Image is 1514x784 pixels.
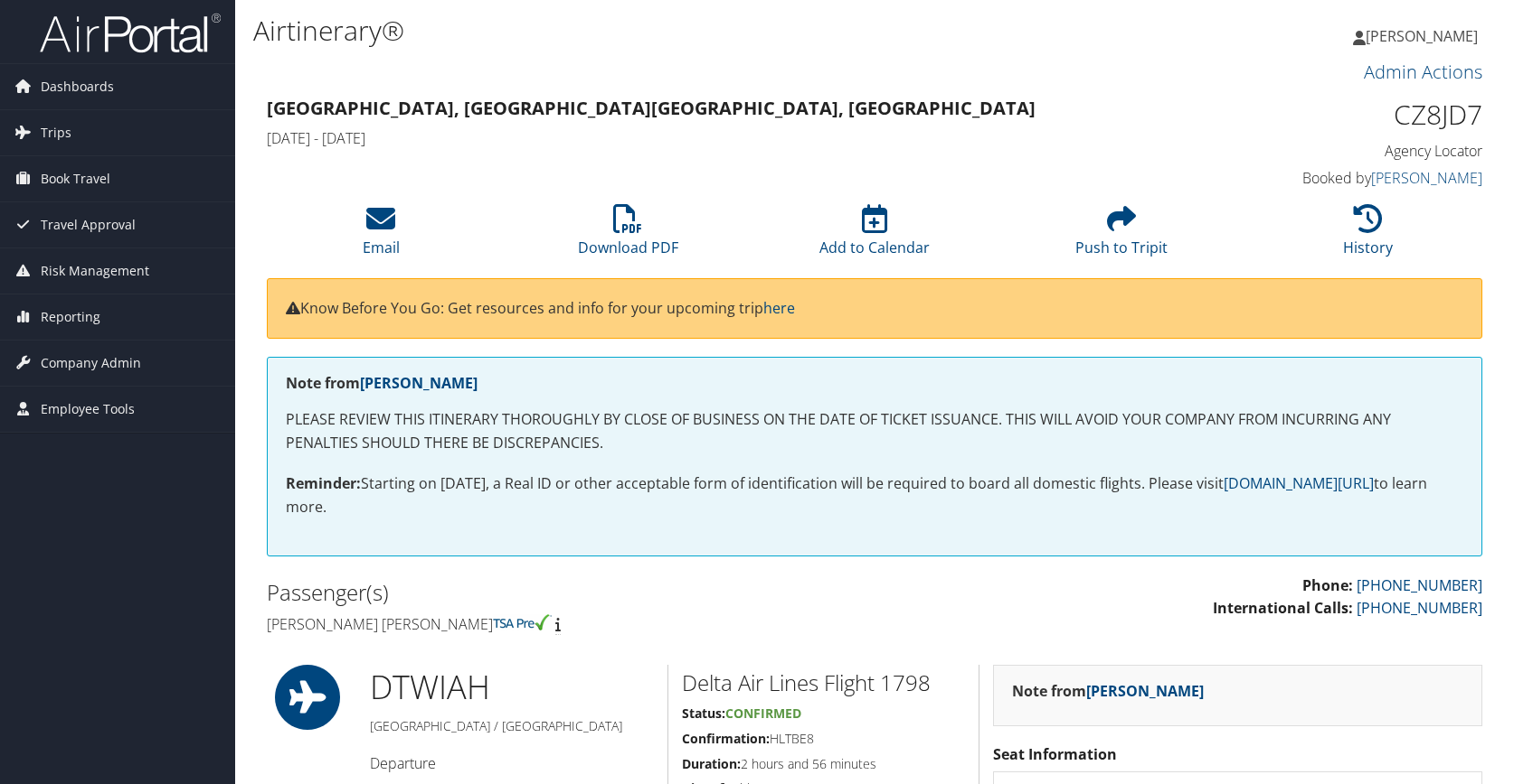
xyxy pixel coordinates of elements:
span: Employee Tools [41,387,135,432]
h1: DTW IAH [370,665,654,710]
a: Add to Calendar [819,214,930,257]
h2: Delta Air Lines Flight 1798 [682,667,965,698]
a: [DOMAIN_NAME][URL] [1224,473,1374,493]
p: PLEASE REVIEW THIS ITINERARY THOROUGHLY BY CLOSE OF BUSINESS ON THE DATE OF TICKET ISSUANCE. THIS... [286,408,1463,454]
a: here [763,298,795,318]
strong: International Calls: [1213,598,1353,618]
a: [PHONE_NUMBER] [1357,575,1482,595]
strong: Seat Information [993,744,1117,764]
strong: Phone: [1302,575,1353,595]
span: Risk Management [41,248,149,294]
strong: Confirmation: [682,730,770,747]
a: History [1343,214,1393,257]
a: [PERSON_NAME] [1371,168,1482,188]
h4: Booked by [1199,168,1483,188]
h4: Departure [370,753,654,773]
a: Download PDF [578,214,678,257]
strong: [GEOGRAPHIC_DATA], [GEOGRAPHIC_DATA] [GEOGRAPHIC_DATA], [GEOGRAPHIC_DATA] [267,96,1036,120]
span: Book Travel [41,156,110,201]
span: Travel Approval [41,202,136,247]
a: [PHONE_NUMBER] [1357,598,1482,618]
strong: Status: [682,705,725,722]
span: [PERSON_NAME] [1366,26,1478,46]
strong: Note from [1012,681,1204,701]
span: Confirmed [725,705,801,722]
h1: CZ8JD7 [1199,96,1483,134]
a: [PERSON_NAME] [1353,9,1496,63]
a: [PERSON_NAME] [1086,681,1204,701]
a: Admin Actions [1364,60,1482,84]
h2: Passenger(s) [267,577,861,608]
p: Know Before You Go: Get resources and info for your upcoming trip [286,297,1463,321]
a: Email [363,214,400,257]
a: Push to Tripit [1075,214,1168,257]
img: tsa-precheck.png [493,614,552,630]
strong: Reminder: [286,473,361,493]
span: Dashboards [41,64,114,109]
strong: Note from [286,373,478,393]
img: airportal-logo.png [40,12,221,54]
h5: 2 hours and 56 minutes [682,755,965,773]
h4: [PERSON_NAME] [PERSON_NAME] [267,614,861,634]
strong: Duration: [682,755,741,772]
span: Trips [41,110,71,155]
a: [PERSON_NAME] [360,373,478,393]
h4: [DATE] - [DATE] [267,128,1172,148]
span: Company Admin [41,341,141,386]
h4: Agency Locator [1199,141,1483,161]
h5: [GEOGRAPHIC_DATA] / [GEOGRAPHIC_DATA] [370,717,654,735]
p: Starting on [DATE], a Real ID or other acceptable form of identification will be required to boar... [286,472,1463,518]
h1: Airtinerary® [253,12,1082,50]
span: Reporting [41,294,100,340]
h5: HLTBE8 [682,730,965,748]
